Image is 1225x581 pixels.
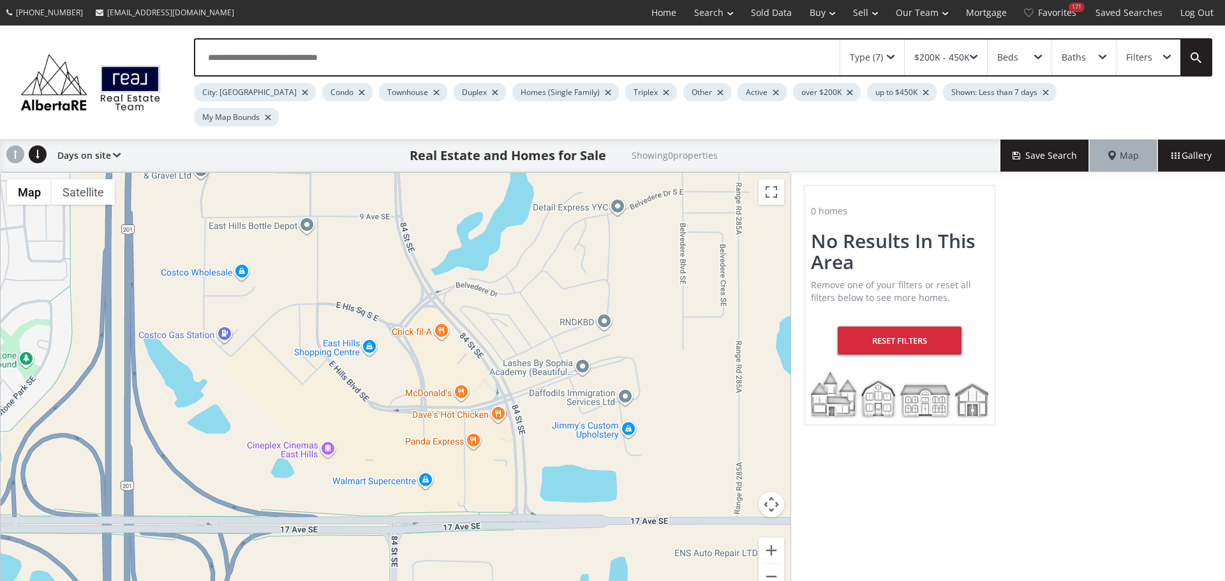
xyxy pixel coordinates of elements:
a: [EMAIL_ADDRESS][DOMAIN_NAME] [89,1,241,24]
div: 171 [1069,3,1085,12]
a: 0 homesNo Results In This AreaRemove one of your filters or reset all filters below to see more h... [791,172,1008,438]
div: Type (7) [850,53,883,62]
span: [PHONE_NUMBER] [16,7,83,18]
div: Townhouse [379,83,447,101]
span: 0 homes [811,205,847,217]
div: Baths [1062,53,1086,62]
div: Condo [322,83,373,101]
div: up to $450K [867,83,937,101]
h2: No Results In This Area [811,230,988,272]
div: $200K - 450K [914,53,970,62]
div: Map [1090,140,1157,172]
div: Shown: Less than 7 days [943,83,1057,101]
div: Triplex [625,83,677,101]
div: Filters [1126,53,1152,62]
div: My Map Bounds [194,108,279,126]
div: Active [738,83,787,101]
div: Days on site [51,140,121,172]
button: Show satellite imagery [52,179,115,205]
div: over $200K [793,83,861,101]
span: [EMAIL_ADDRESS][DOMAIN_NAME] [107,7,234,18]
button: Map camera controls [759,492,784,517]
h2: Showing 0 properties [632,151,718,160]
div: Other [683,83,731,101]
div: City: [GEOGRAPHIC_DATA] [194,83,316,101]
div: Duplex [454,83,506,101]
div: Reset Filters [838,327,962,355]
button: Toggle fullscreen view [759,179,784,205]
button: Show street map [7,179,52,205]
div: Homes (Single Family) [512,83,619,101]
button: Save Search [1000,140,1090,172]
span: Remove one of your filters or reset all filters below to see more homes. [811,279,971,304]
button: Zoom in [759,538,784,563]
span: Gallery [1171,149,1212,162]
span: Map [1108,149,1139,162]
img: Logo [14,50,167,114]
div: Gallery [1157,140,1225,172]
div: Beds [997,53,1018,62]
h1: Real Estate and Homes for Sale [410,147,606,165]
